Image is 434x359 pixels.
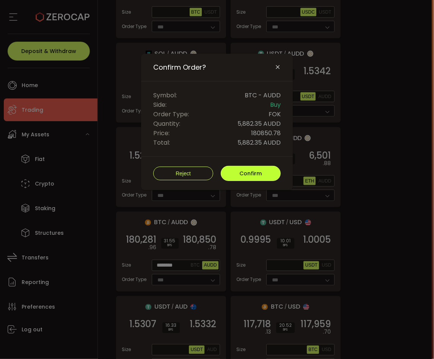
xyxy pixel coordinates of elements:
span: Confirm Order? [153,63,206,72]
span: 5,882.35 AUDD [237,138,281,147]
span: Confirm [240,170,262,177]
span: Price: [153,128,170,138]
span: Symbol: [153,91,177,100]
span: FOK [269,109,281,119]
button: Close [275,64,281,71]
span: Reject [176,170,191,176]
span: Order Type: [153,109,189,119]
span: BTC - AUDD [245,91,281,100]
span: Quantity: [153,119,180,128]
span: Buy [270,100,281,109]
iframe: Chat Widget [396,323,434,359]
div: Confirm Order? [141,54,293,190]
span: Side: [153,100,167,109]
button: Reject [153,167,213,180]
span: Total: [153,138,170,147]
span: 5,882.35 AUDD [237,119,281,128]
span: 180850.78 [251,128,281,138]
button: Confirm [221,166,281,181]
